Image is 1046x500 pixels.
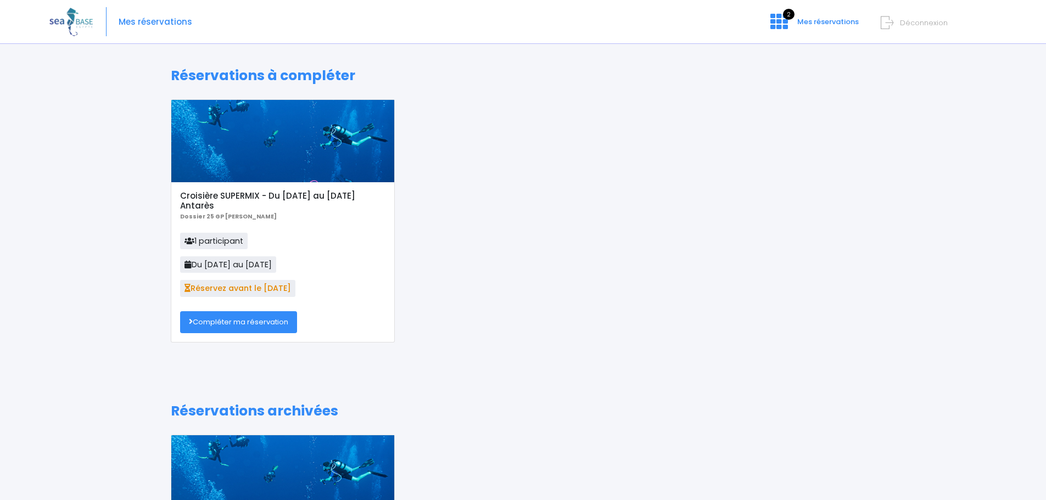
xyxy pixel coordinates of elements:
span: 2 [783,9,795,20]
span: Du [DATE] au [DATE] [180,256,276,273]
a: Compléter ma réservation [180,311,297,333]
h1: Réservations archivées [171,403,875,419]
b: Dossier 25 GP [PERSON_NAME] [180,212,277,221]
span: 1 participant [180,233,248,249]
span: Réservez avant le [DATE] [180,280,295,296]
h1: Réservations à compléter [171,68,875,84]
a: 2 Mes réservations [762,20,865,31]
span: Déconnexion [900,18,948,28]
span: Mes réservations [797,16,859,27]
h5: Croisière SUPERMIX - Du [DATE] au [DATE] Antarès [180,191,385,211]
